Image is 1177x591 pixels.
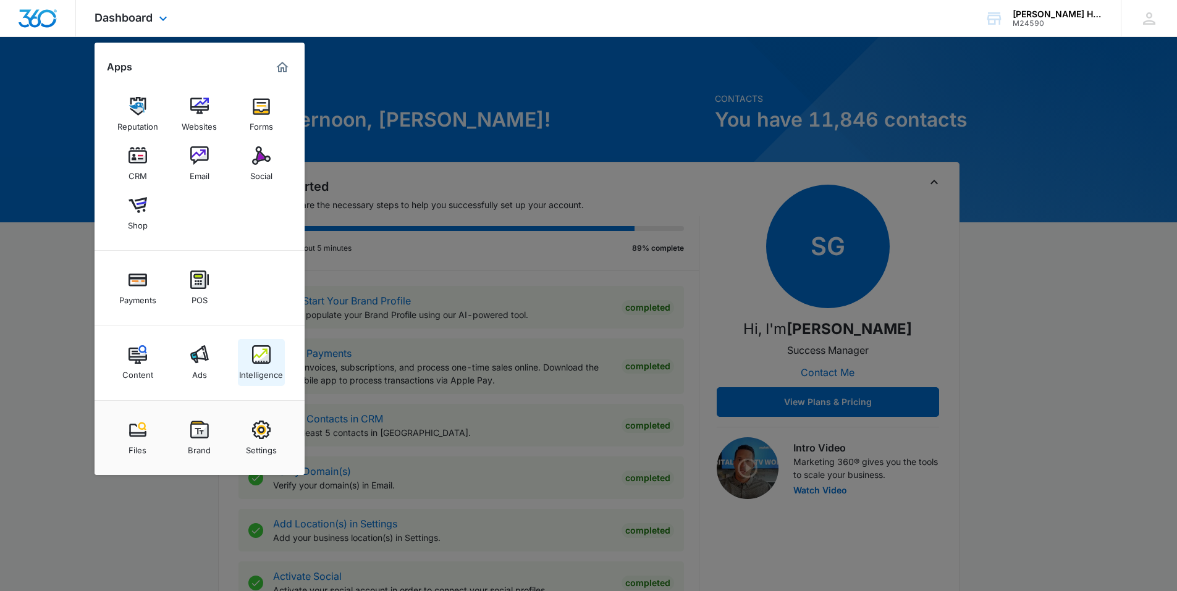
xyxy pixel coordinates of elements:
div: Reputation [117,115,158,132]
a: Brand [176,414,223,461]
div: Forms [250,115,273,132]
div: account name [1013,9,1103,19]
div: Settings [246,439,277,455]
div: Files [129,439,146,455]
div: Content [122,364,153,380]
a: Settings [238,414,285,461]
a: Intelligence [238,339,285,386]
div: POS [192,289,208,305]
a: Shop [114,190,161,237]
h2: Apps [107,61,132,73]
div: CRM [129,165,147,181]
a: POS [176,264,223,311]
div: Intelligence [239,364,283,380]
div: account id [1013,19,1103,28]
div: Payments [119,289,156,305]
div: Ads [192,364,207,380]
a: Social [238,140,285,187]
div: Shop [128,214,148,230]
a: Files [114,414,161,461]
a: CRM [114,140,161,187]
a: Ads [176,339,223,386]
a: Forms [238,91,285,138]
a: Reputation [114,91,161,138]
span: Dashboard [95,11,153,24]
div: Brand [188,439,211,455]
div: Social [250,165,272,181]
div: Websites [182,115,217,132]
a: Marketing 360® Dashboard [272,57,292,77]
div: Email [190,165,209,181]
a: Content [114,339,161,386]
a: Payments [114,264,161,311]
a: Email [176,140,223,187]
a: Websites [176,91,223,138]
